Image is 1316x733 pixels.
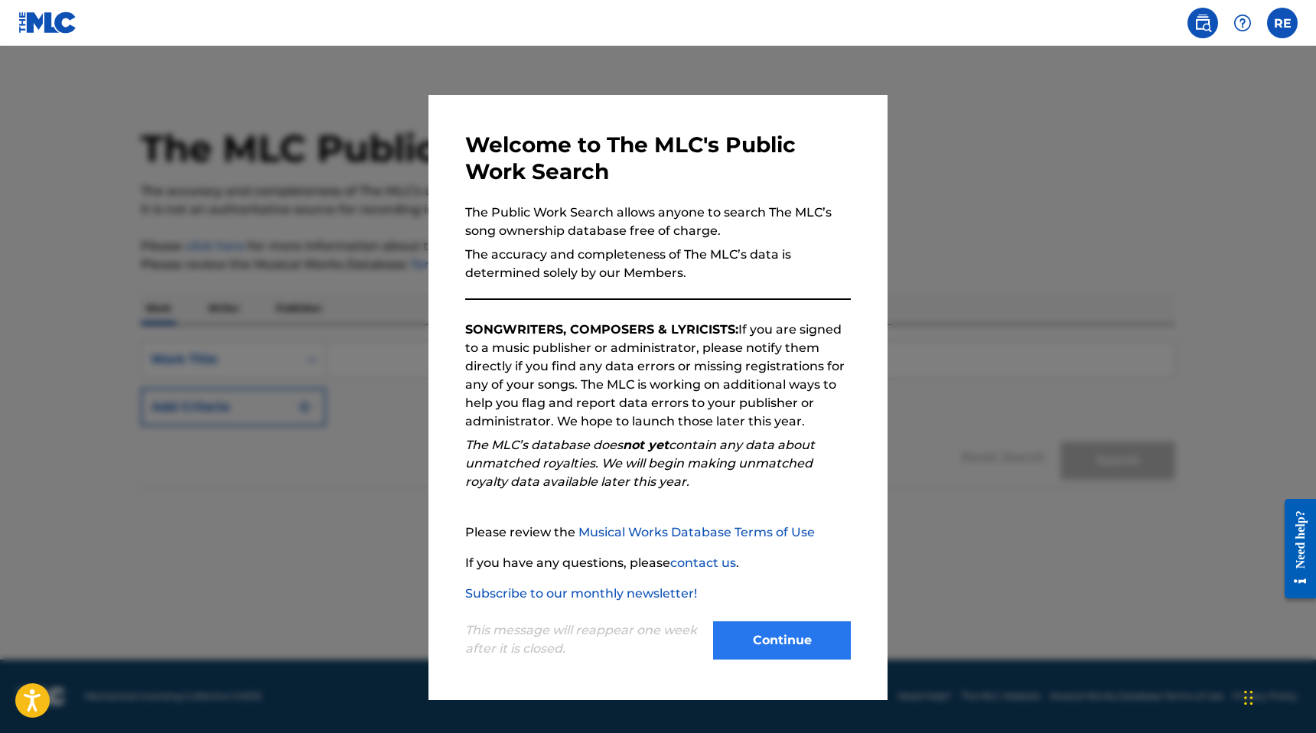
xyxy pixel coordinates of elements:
img: help [1233,14,1252,32]
a: Public Search [1187,8,1218,38]
div: Help [1227,8,1258,38]
iframe: Resource Center [1273,487,1316,611]
em: The MLC’s database does contain any data about unmatched royalties. We will begin making unmatche... [465,438,815,489]
a: contact us [670,555,736,570]
a: Musical Works Database Terms of Use [578,525,815,539]
p: If you have any questions, please . [465,554,851,572]
div: Drag [1244,675,1253,721]
p: The Public Work Search allows anyone to search The MLC’s song ownership database free of charge. [465,204,851,240]
strong: not yet [623,438,669,452]
img: MLC Logo [18,11,77,34]
img: search [1194,14,1212,32]
p: Please review the [465,523,851,542]
iframe: Chat Widget [1239,660,1316,733]
div: User Menu [1267,8,1298,38]
a: Subscribe to our monthly newsletter! [465,586,697,601]
button: Continue [713,621,851,660]
p: If you are signed to a music publisher or administrator, please notify them directly if you find ... [465,321,851,431]
h3: Welcome to The MLC's Public Work Search [465,132,851,185]
p: The accuracy and completeness of The MLC’s data is determined solely by our Members. [465,246,851,282]
strong: SONGWRITERS, COMPOSERS & LYRICISTS: [465,322,738,337]
p: This message will reappear one week after it is closed. [465,621,704,658]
